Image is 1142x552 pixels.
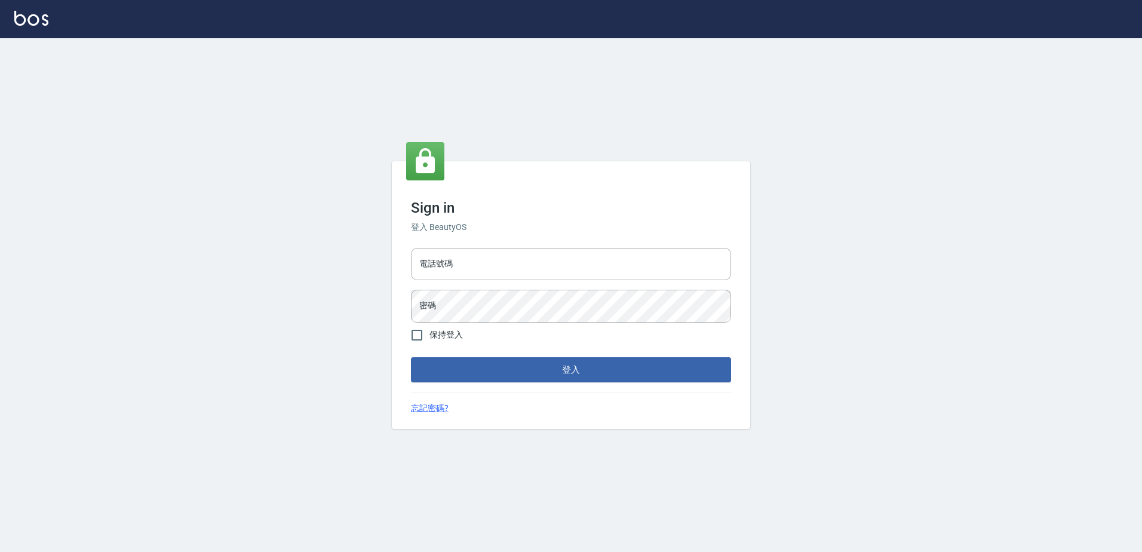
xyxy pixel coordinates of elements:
a: 忘記密碼? [411,402,449,415]
h6: 登入 BeautyOS [411,221,731,234]
button: 登入 [411,357,731,382]
span: 保持登入 [429,329,463,341]
h3: Sign in [411,200,731,216]
img: Logo [14,11,48,26]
